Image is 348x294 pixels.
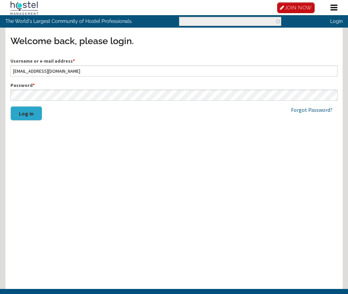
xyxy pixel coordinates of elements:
a: JOIN NOW [277,2,315,13]
button: Log in [10,106,42,121]
span: This field is required. [33,82,35,88]
a: Login [330,18,343,24]
h3: Welcome back, please login. [10,35,338,47]
img: Hostel Management Home [10,1,38,15]
a: Forgot Password? [291,106,332,113]
label: Password [10,82,338,89]
span: This field is required. [73,58,75,64]
label: Username or e-mail address [10,58,338,65]
p: The World's Largest Community of Hostel Professionals. [5,15,146,27]
input: Enter the terms you wish to search for. [179,17,281,26]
